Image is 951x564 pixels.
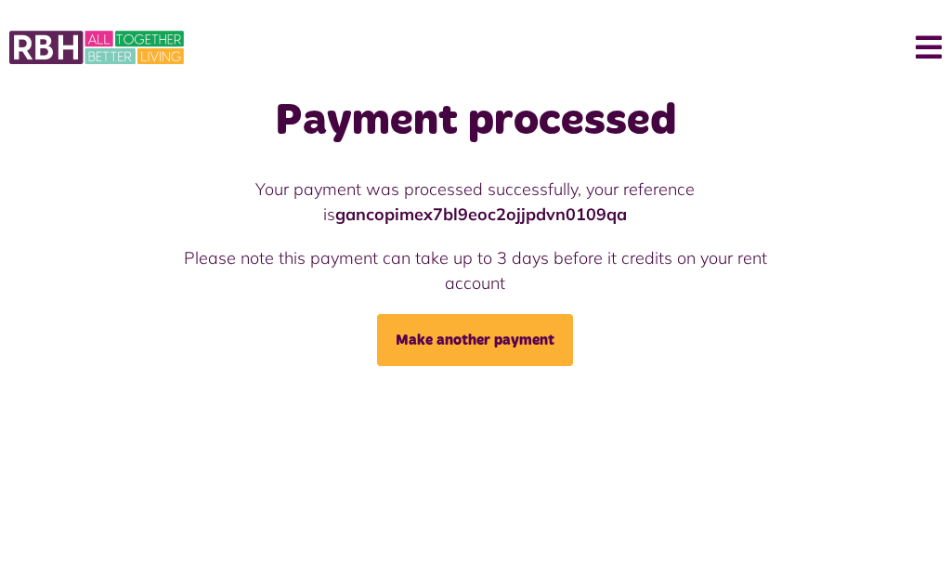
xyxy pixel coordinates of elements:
[153,177,798,227] p: Your payment was processed successfully, your reference is
[9,28,184,67] img: MyRBH
[335,203,627,225] strong: gancopimex7bl9eoc2ojjpdvn0109qa
[153,95,798,149] h1: Payment processed
[377,314,573,366] a: Make another payment
[153,245,798,295] p: Please note this payment can take up to 3 days before it credits on your rent account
